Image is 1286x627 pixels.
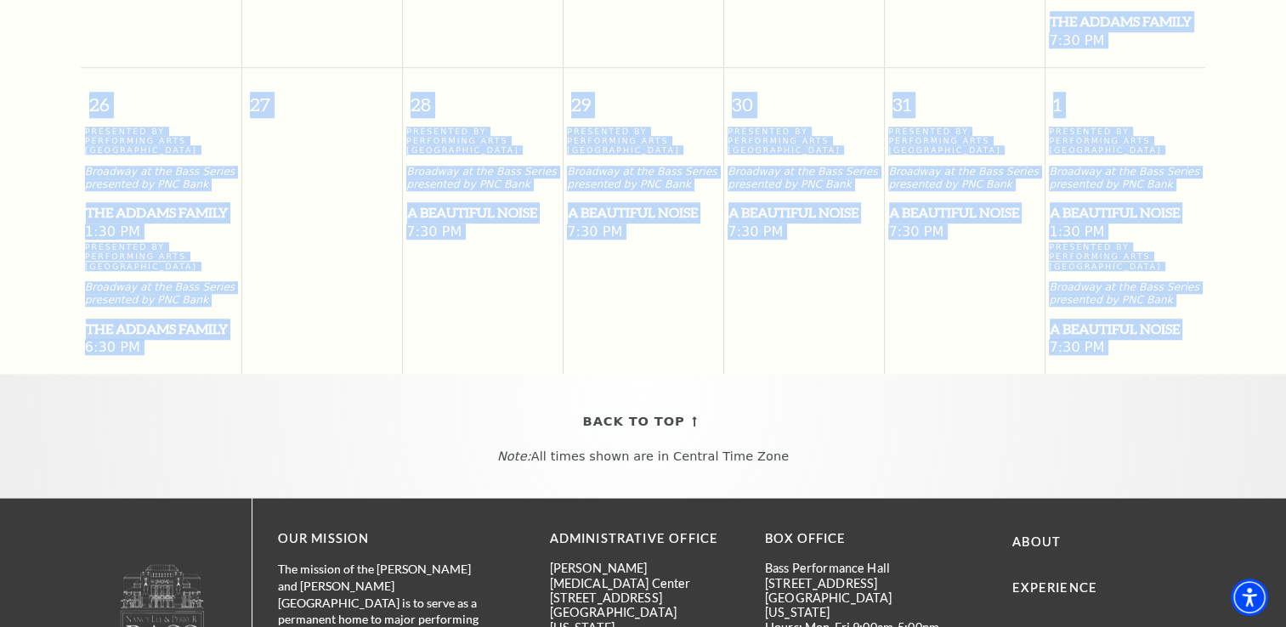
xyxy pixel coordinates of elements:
[888,202,1040,223] a: A Beautiful Noise
[583,411,685,432] span: Back To Top
[728,166,880,191] p: Broadway at the Bass Series presented by PNC Bank
[1012,534,1061,549] a: About
[885,68,1045,127] span: 31
[85,223,237,242] span: 1:30 PM
[567,202,719,223] a: A Beautiful Noise
[81,68,241,127] span: 26
[1049,32,1201,51] span: 7:30 PM
[550,561,739,590] p: [PERSON_NAME][MEDICAL_DATA] Center
[765,576,955,590] p: [STREET_ADDRESS]
[1049,319,1201,340] a: A Beautiful Noise
[1049,11,1201,32] a: The Addams Family
[765,590,955,620] p: [GEOGRAPHIC_DATA][US_STATE]
[888,166,1040,191] p: Broadway at the Bass Series presented by PNC Bank
[1049,242,1201,271] p: Presented By Performing Arts [GEOGRAPHIC_DATA]
[85,202,237,223] a: The Addams Family
[728,127,880,155] p: Presented By Performing Arts [GEOGRAPHIC_DATA]
[1049,223,1201,242] span: 1:30 PM
[728,202,879,223] span: A Beautiful Noise
[1049,281,1201,307] p: Broadway at the Bass Series presented by PNC Bank
[550,528,739,550] p: Administrative Office
[567,127,719,155] p: Presented By Performing Arts [GEOGRAPHIC_DATA]
[86,202,236,223] span: The Addams Family
[403,68,563,127] span: 28
[1231,579,1268,616] div: Accessibility Menu
[765,528,955,550] p: BOX OFFICE
[889,202,1040,223] span: A Beautiful Noise
[564,68,723,127] span: 29
[1049,202,1201,223] a: A Beautiful Noise
[567,223,719,242] span: 7:30 PM
[85,242,237,271] p: Presented By Performing Arts [GEOGRAPHIC_DATA]
[406,223,558,242] span: 7:30 PM
[407,202,558,223] span: A Beautiful Noise
[85,166,237,191] p: Broadway at the Bass Series presented by PNC Bank
[85,127,237,155] p: Presented By Performing Arts [GEOGRAPHIC_DATA]
[16,449,1270,464] p: All times shown are in Central Time Zone
[1045,68,1206,127] span: 1
[85,339,237,358] span: 6:30 PM
[278,528,490,550] p: OUR MISSION
[567,166,719,191] p: Broadway at the Bass Series presented by PNC Bank
[728,223,880,242] span: 7:30 PM
[568,202,718,223] span: A Beautiful Noise
[85,319,237,340] a: The Addams Family
[1049,339,1201,358] span: 7:30 PM
[888,127,1040,155] p: Presented By Performing Arts [GEOGRAPHIC_DATA]
[1050,11,1200,32] span: The Addams Family
[765,561,955,575] p: Bass Performance Hall
[85,281,237,307] p: Broadway at the Bass Series presented by PNC Bank
[406,202,558,223] a: A Beautiful Noise
[1050,319,1200,340] span: A Beautiful Noise
[1049,127,1201,155] p: Presented By Performing Arts [GEOGRAPHIC_DATA]
[406,127,558,155] p: Presented By Performing Arts [GEOGRAPHIC_DATA]
[497,449,531,463] em: Note:
[1049,166,1201,191] p: Broadway at the Bass Series presented by PNC Bank
[406,166,558,191] p: Broadway at the Bass Series presented by PNC Bank
[86,319,236,340] span: The Addams Family
[888,223,1040,242] span: 7:30 PM
[724,68,884,127] span: 30
[1012,580,1097,595] a: Experience
[242,68,402,127] span: 27
[550,590,739,605] p: [STREET_ADDRESS]
[728,202,880,223] a: A Beautiful Noise
[1050,202,1200,223] span: A Beautiful Noise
